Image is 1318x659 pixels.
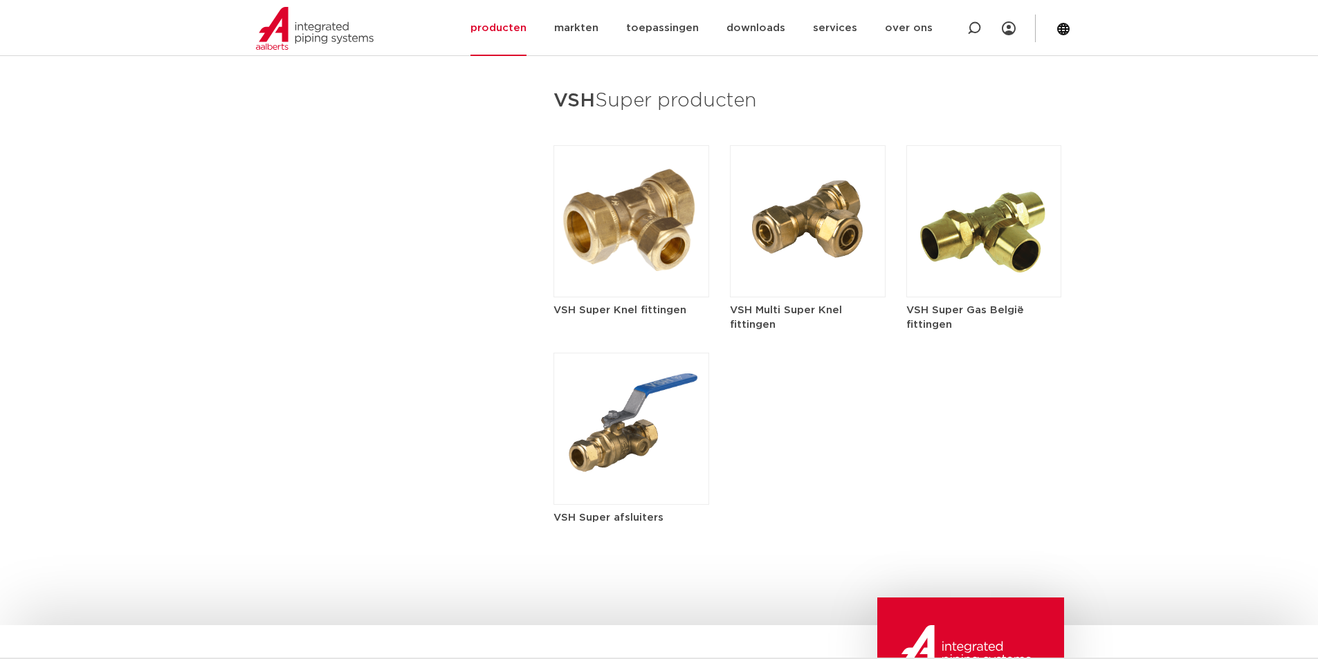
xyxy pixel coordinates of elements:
[553,85,1062,118] h3: Super producten
[906,216,1062,332] a: VSH Super Gas België fittingen
[730,216,886,332] a: VSH Multi Super Knel fittingen
[553,303,709,317] h5: VSH Super Knel fittingen
[553,423,709,525] a: VSH Super afsluiters
[730,303,886,332] h5: VSH Multi Super Knel fittingen
[906,303,1062,332] h5: VSH Super Gas België fittingen
[553,216,709,317] a: VSH Super Knel fittingen
[553,510,709,525] h5: VSH Super afsluiters
[553,91,595,111] strong: VSH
